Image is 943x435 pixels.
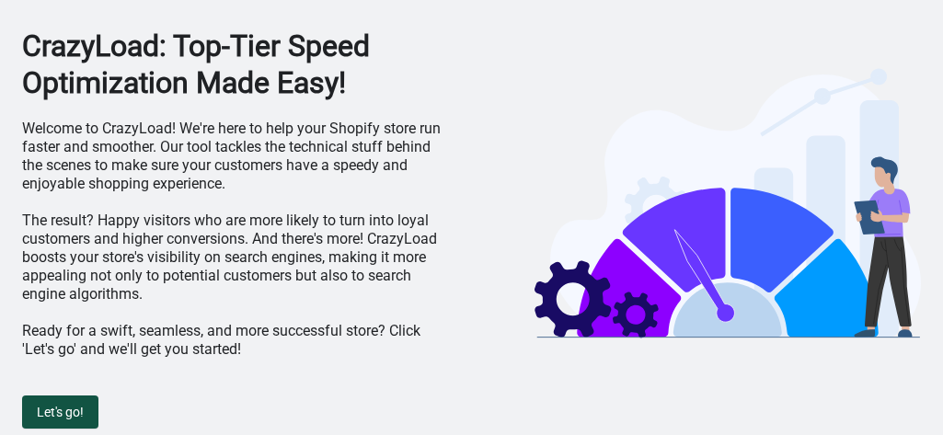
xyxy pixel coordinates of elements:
p: Ready for a swift, seamless, and more successful store? Click 'Let's go' and we'll get you started! [22,322,454,359]
button: Let's go! [22,395,98,429]
p: Welcome to CrazyLoad! We're here to help your Shopify store run faster and smoother. Our tool tac... [22,120,454,193]
p: The result? Happy visitors who are more likely to turn into loyal customers and higher conversion... [22,212,454,303]
img: welcome-illustration-bf6e7d16.svg [535,64,921,338]
span: Let's go! [37,405,84,419]
h1: CrazyLoad: Top-Tier Speed Optimization Made Easy! [22,28,454,101]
